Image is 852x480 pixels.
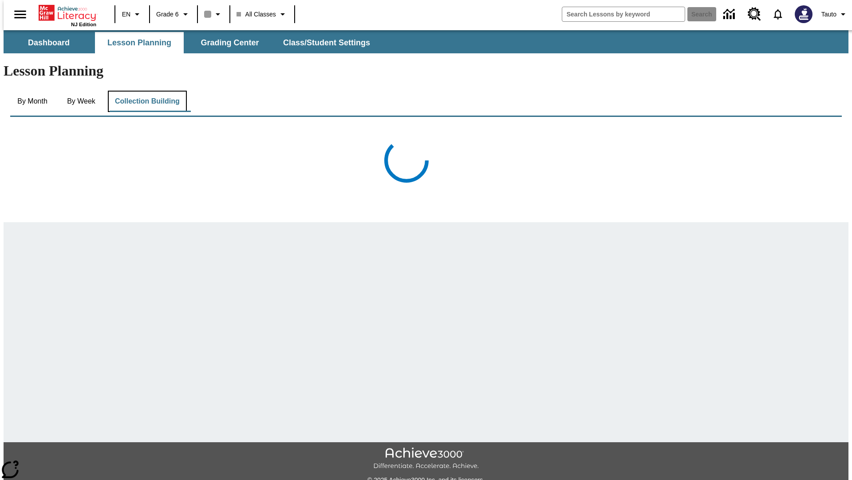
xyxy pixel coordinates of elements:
span: EN [122,10,130,19]
button: Class/Student Settings [276,32,377,53]
a: Home [39,4,96,22]
button: Language: EN, Select a language [118,6,146,22]
a: Resource Center, Will open in new tab [742,2,766,26]
button: Select a new avatar [789,3,818,26]
button: Open side menu [7,1,33,28]
button: Lesson Planning [95,32,184,53]
img: Achieve3000 Differentiate Accelerate Achieve [373,448,479,470]
button: Grading Center [185,32,274,53]
span: NJ Edition [71,22,96,27]
button: Grade: Grade 6, Select a grade [153,6,194,22]
span: Tauto [821,10,836,19]
button: Profile/Settings [818,6,852,22]
input: search field [562,7,685,21]
span: All Classes [237,10,276,19]
button: Dashboard [4,32,93,53]
a: Notifications [766,3,789,26]
button: By Month [10,91,55,112]
img: Avatar [795,5,813,23]
a: Data Center [718,2,742,27]
h1: Lesson Planning [4,63,848,79]
div: Home [39,3,96,27]
button: Collection Building [108,91,187,112]
span: Grade 6 [156,10,179,19]
div: SubNavbar [4,32,378,53]
button: By Week [59,91,103,112]
button: Class: All Classes, Select your class [233,6,292,22]
div: SubNavbar [4,30,848,53]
